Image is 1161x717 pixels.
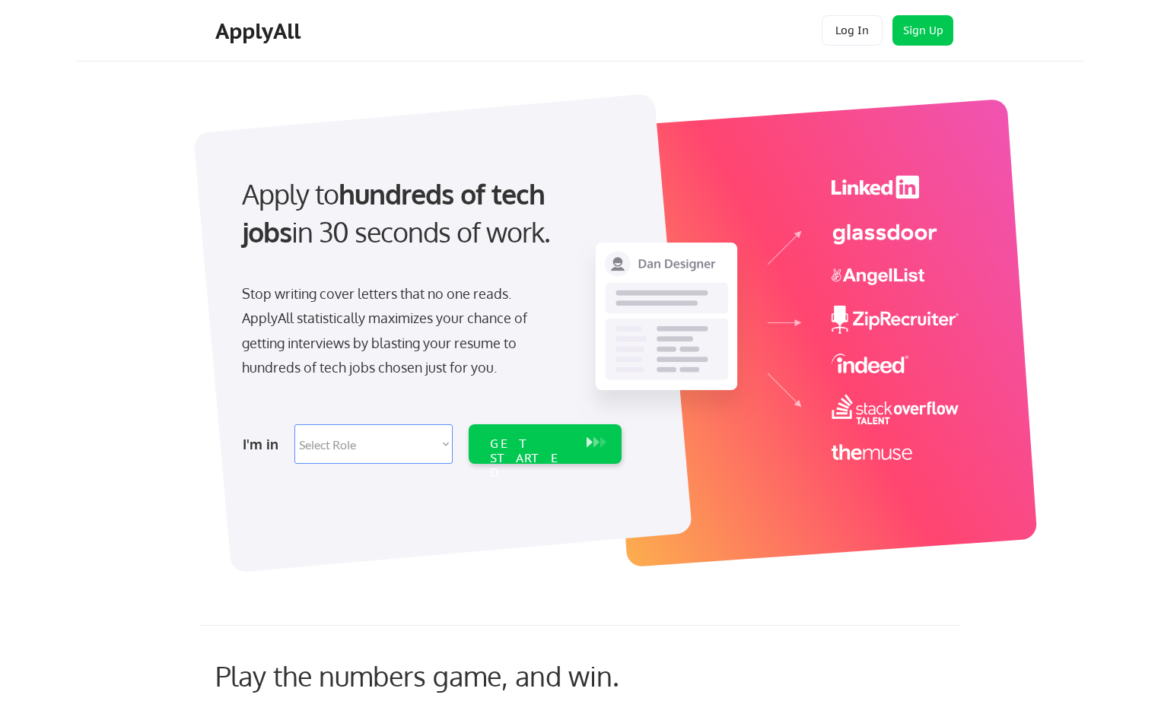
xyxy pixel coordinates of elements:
[215,18,305,44] div: ApplyAll
[892,15,953,46] button: Sign Up
[242,176,552,249] strong: hundreds of tech jobs
[490,436,571,481] div: GET STARTED
[215,659,687,692] div: Play the numbers game, and win.
[242,175,615,252] div: Apply to in 30 seconds of work.
[243,432,285,456] div: I'm in
[822,15,883,46] button: Log In
[242,281,555,380] div: Stop writing cover letters that no one reads. ApplyAll statistically maximizes your chance of get...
